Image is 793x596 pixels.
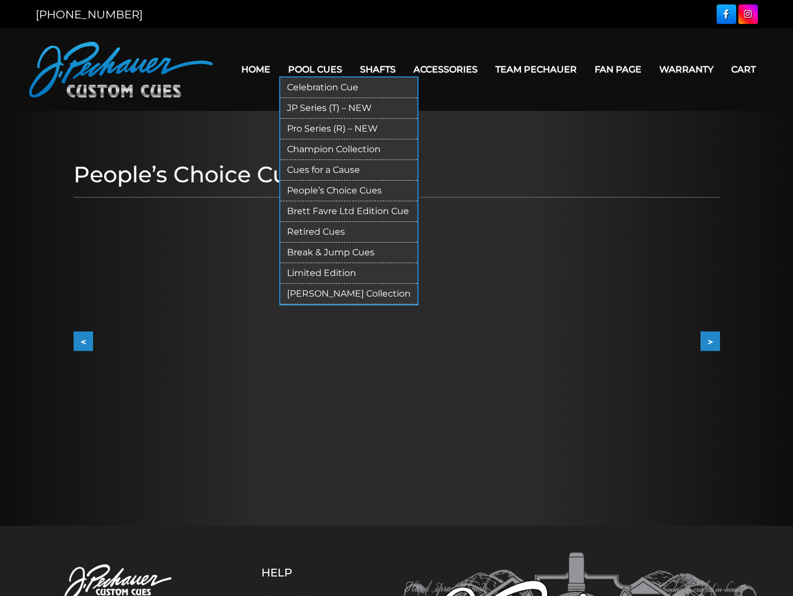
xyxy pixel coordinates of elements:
[700,332,720,351] button: >
[486,55,586,84] a: Team Pechauer
[280,139,417,160] a: Champion Collection
[280,243,417,263] a: Break & Jump Cues
[74,332,720,351] div: Carousel Navigation
[74,332,93,351] button: <
[351,55,405,84] a: Shafts
[261,566,348,579] h5: Help
[280,77,417,98] a: Celebration Cue
[280,263,417,284] a: Limited Edition
[280,98,417,119] a: JP Series (T) – NEW
[36,8,143,21] a: [PHONE_NUMBER]
[279,55,351,84] a: Pool Cues
[280,201,417,222] a: Brett Favre Ltd Edition Cue
[280,181,417,201] a: People’s Choice Cues
[650,55,722,84] a: Warranty
[280,160,417,181] a: Cues for a Cause
[232,55,279,84] a: Home
[280,119,417,139] a: Pro Series (R) – NEW
[74,161,720,188] h1: People’s Choice Cues
[280,284,417,304] a: [PERSON_NAME] Collection
[586,55,650,84] a: Fan Page
[280,222,417,243] a: Retired Cues
[405,55,486,84] a: Accessories
[29,42,213,98] img: Pechauer Custom Cues
[722,55,765,84] a: Cart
